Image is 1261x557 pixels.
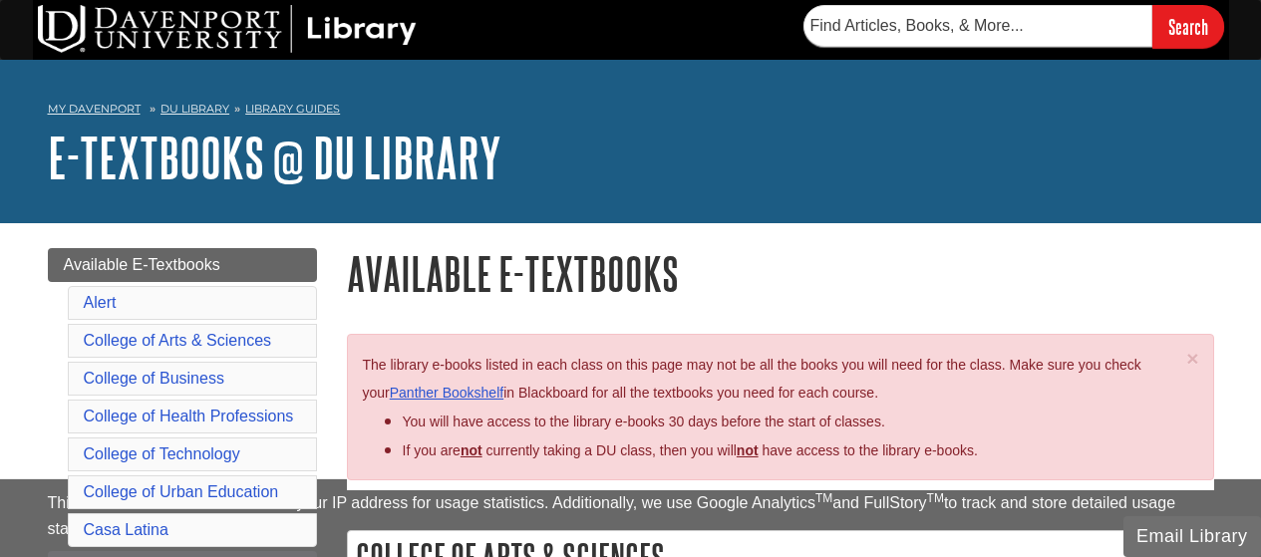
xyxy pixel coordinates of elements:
[803,5,1152,47] input: Find Articles, Books, & More...
[84,370,224,387] a: College of Business
[84,332,272,349] a: College of Arts & Sciences
[84,483,279,500] a: College of Urban Education
[1152,5,1224,48] input: Search
[737,442,759,458] u: not
[363,357,1141,402] span: The library e-books listed in each class on this page may not be all the books you will need for ...
[84,408,294,424] a: College of Health Professions
[403,414,885,429] span: You will have access to the library e-books 30 days before the start of classes.
[48,96,1214,128] nav: breadcrumb
[1123,516,1261,557] button: Email Library
[245,102,340,116] a: Library Guides
[48,101,141,118] a: My Davenport
[84,294,117,311] a: Alert
[84,521,168,538] a: Casa Latina
[48,248,317,282] a: Available E-Textbooks
[1186,348,1198,369] button: Close
[48,127,501,188] a: E-Textbooks @ DU Library
[64,256,220,273] span: Available E-Textbooks
[403,442,978,458] span: If you are currently taking a DU class, then you will have access to the library e-books.
[390,385,503,401] a: Panther Bookshelf
[803,5,1224,48] form: Searches DU Library's articles, books, and more
[461,442,482,458] strong: not
[1186,347,1198,370] span: ×
[160,102,229,116] a: DU Library
[38,5,417,53] img: DU Library
[347,248,1214,299] h1: Available E-Textbooks
[84,445,240,462] a: College of Technology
